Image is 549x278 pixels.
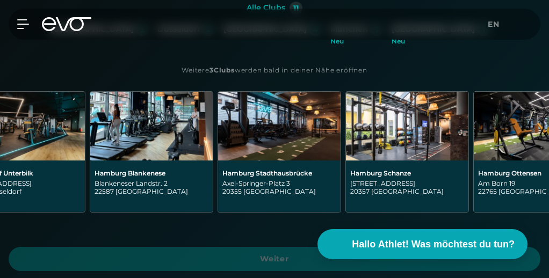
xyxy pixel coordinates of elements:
div: Hamburg Schanze [350,169,464,177]
div: Blankeneser Landstr. 2 22587 [GEOGRAPHIC_DATA] [95,179,208,195]
a: en [488,18,512,31]
span: Weiter [21,253,528,265]
strong: 3 [210,66,214,74]
a: Weiter [9,247,540,271]
strong: Clubs [214,66,235,74]
div: Axel-Springer-Platz 3 20355 [GEOGRAPHIC_DATA] [222,179,336,195]
div: Hamburg Blankenese [95,169,208,177]
img: Hamburg Blankenese [90,92,213,160]
span: en [488,19,500,29]
img: Hamburg Stadthausbrücke [218,92,341,160]
button: Hallo Athlet! Was möchtest du tun? [317,229,528,259]
span: Hallo Athlet! Was möchtest du tun? [352,237,515,252]
img: Hamburg Schanze [346,92,468,160]
div: Hamburg Stadthausbrücke [222,169,336,177]
div: [STREET_ADDRESS] 20357 [GEOGRAPHIC_DATA] [350,179,464,195]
